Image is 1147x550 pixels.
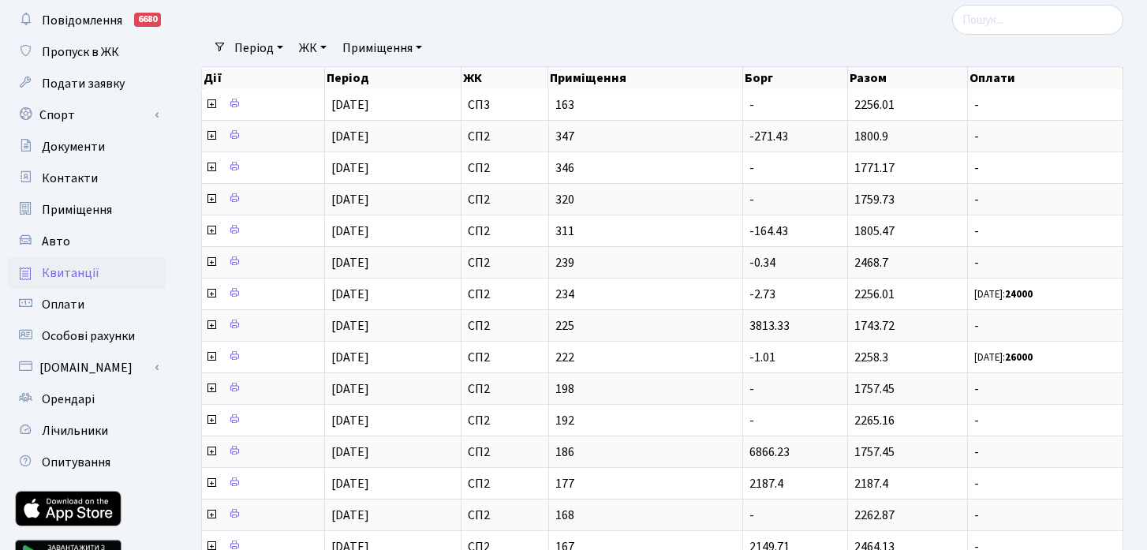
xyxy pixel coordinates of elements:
a: Авто [8,226,166,257]
span: Лічильники [42,422,108,440]
a: ЖК [293,35,333,62]
span: 2256.01 [854,96,895,114]
a: Квитанції [8,257,166,289]
span: - [974,383,1116,395]
th: Період [325,67,461,89]
span: Квитанції [42,264,99,282]
small: [DATE]: [974,350,1033,365]
span: 192 [555,414,736,427]
th: Приміщення [548,67,742,89]
span: [DATE] [331,317,369,335]
span: [DATE] [331,286,369,303]
span: - [974,320,1116,332]
span: -2.73 [749,286,775,303]
span: [DATE] [331,443,369,461]
span: - [974,477,1116,490]
a: Період [228,35,290,62]
a: Особові рахунки [8,320,166,352]
span: Особові рахунки [42,327,135,345]
a: Приміщення [8,194,166,226]
span: [DATE] [331,128,369,145]
span: 222 [555,351,736,364]
span: - [974,193,1116,206]
span: 168 [555,509,736,522]
span: 2265.16 [854,412,895,429]
a: [DOMAIN_NAME] [8,352,166,384]
span: Документи [42,138,105,155]
span: 2262.87 [854,507,895,524]
span: Контакти [42,170,98,187]
span: [DATE] [331,507,369,524]
a: Повідомлення6680 [8,5,166,36]
span: СП2 [468,383,542,395]
th: Дії [202,67,325,89]
input: Пошук... [952,5,1123,35]
small: [DATE]: [974,287,1033,301]
span: Орендарі [42,391,95,408]
span: 198 [555,383,736,395]
span: - [974,99,1116,111]
span: СП2 [468,130,542,143]
span: [DATE] [331,380,369,398]
span: - [974,256,1116,269]
span: [DATE] [331,412,369,429]
a: Контакти [8,163,166,194]
span: Оплати [42,296,84,313]
span: СП2 [468,446,542,458]
span: -0.34 [749,254,775,271]
span: - [974,162,1116,174]
span: 1757.45 [854,380,895,398]
span: 346 [555,162,736,174]
span: Повідомлення [42,12,122,29]
a: Приміщення [336,35,428,62]
a: Пропуск в ЖК [8,36,166,68]
span: 225 [555,320,736,332]
span: СП2 [468,288,542,301]
span: СП2 [468,414,542,427]
span: - [974,130,1116,143]
span: СП2 [468,225,542,238]
div: 6680 [134,13,161,27]
span: 186 [555,446,736,458]
span: [DATE] [331,349,369,366]
span: СП2 [468,162,542,174]
a: Документи [8,131,166,163]
span: СП2 [468,351,542,364]
span: 1805.47 [854,223,895,240]
th: Борг [743,67,849,89]
span: 177 [555,477,736,490]
a: Опитування [8,447,166,478]
span: 239 [555,256,736,269]
span: 347 [555,130,736,143]
span: Авто [42,233,70,250]
span: 1757.45 [854,443,895,461]
th: ЖК [461,67,549,89]
span: 1771.17 [854,159,895,177]
span: 1800.9 [854,128,888,145]
span: - [749,412,754,429]
th: Разом [848,67,967,89]
span: СП2 [468,509,542,522]
span: - [974,509,1116,522]
span: 2468.7 [854,254,888,271]
a: Лічильники [8,415,166,447]
span: Приміщення [42,201,112,219]
b: 24000 [1005,287,1033,301]
span: -1.01 [749,349,775,366]
span: [DATE] [331,191,369,208]
a: Спорт [8,99,166,131]
b: 26000 [1005,350,1033,365]
span: СП2 [468,320,542,332]
span: Пропуск в ЖК [42,43,119,61]
span: - [749,159,754,177]
span: 3813.33 [749,317,790,335]
span: [DATE] [331,159,369,177]
span: [DATE] [331,475,369,492]
span: [DATE] [331,96,369,114]
span: - [974,446,1116,458]
span: - [749,507,754,524]
span: - [749,191,754,208]
span: 2187.4 [854,475,888,492]
span: 320 [555,193,736,206]
span: [DATE] [331,223,369,240]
